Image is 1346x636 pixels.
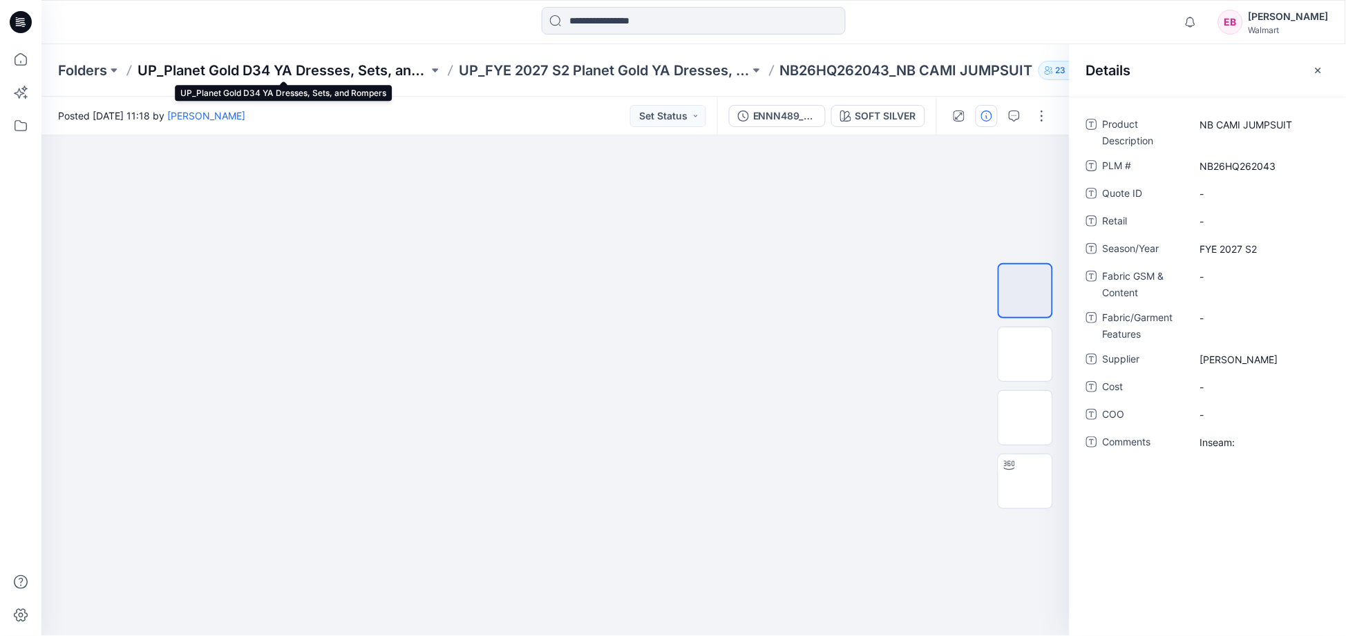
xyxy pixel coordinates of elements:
button: Details [976,105,998,127]
span: Product Description [1103,116,1186,149]
span: - [1200,186,1320,201]
a: Folders [58,61,107,80]
span: Quote ID [1103,185,1186,204]
span: Season/Year [1103,240,1186,260]
h2: Details [1086,62,1131,79]
span: - [1200,380,1320,394]
span: COO [1103,406,1186,425]
p: 23 [1056,63,1066,78]
button: SOFT SILVER [831,105,925,127]
span: PLM # [1103,157,1186,177]
div: ENNN489_ADM_RELAX FIT SLEEP PANT [753,108,817,124]
span: FYE 2027 S2 [1200,242,1320,256]
button: 23 [1039,61,1083,80]
span: - [1200,214,1320,229]
a: [PERSON_NAME] [167,110,245,122]
div: Walmart [1249,25,1329,35]
span: Fabric/Garment Features [1103,309,1186,343]
span: Inseam: [1200,435,1320,450]
div: EB [1218,10,1243,35]
span: Jaclyn [1200,352,1320,367]
span: NB CAMI JUMPSUIT [1200,117,1320,132]
span: Posted [DATE] 11:18 by [58,108,245,123]
span: Supplier [1103,351,1186,370]
button: ENNN489_ADM_RELAX FIT SLEEP PANT [729,105,826,127]
span: - [1200,407,1320,422]
span: Cost [1103,378,1186,398]
span: Fabric GSM & Content [1103,268,1186,301]
span: Retail [1103,213,1186,232]
span: Comments [1103,434,1186,453]
span: - [1200,311,1320,325]
p: NB26HQ262043_NB CAMI JUMPSUIT [780,61,1033,80]
span: NB26HQ262043 [1200,159,1320,173]
div: [PERSON_NAME] [1249,8,1329,25]
a: UP_Planet Gold D34 YA Dresses, Sets, and Rompers [138,61,428,80]
span: - [1200,269,1320,284]
div: SOFT SILVER [855,108,916,124]
a: UP_FYE 2027 S2 Planet Gold YA Dresses, Sets and Rompers [459,61,750,80]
